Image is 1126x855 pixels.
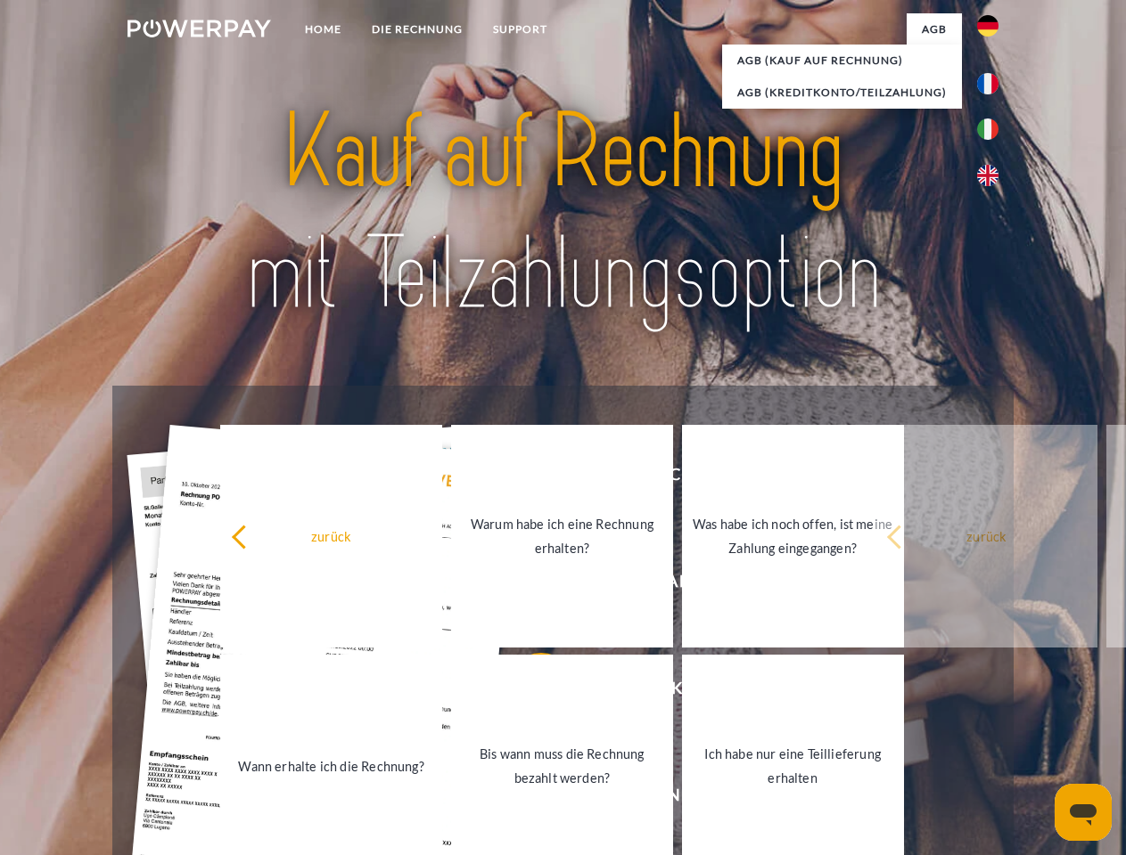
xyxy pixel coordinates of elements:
[977,15,999,37] img: de
[722,45,962,77] a: AGB (Kauf auf Rechnung)
[357,13,478,45] a: DIE RECHNUNG
[290,13,357,45] a: Home
[462,742,662,790] div: Bis wann muss die Rechnung bezahlt werden?
[977,118,999,140] img: it
[127,20,271,37] img: logo-powerpay-white.svg
[977,73,999,94] img: fr
[231,753,431,778] div: Wann erhalte ich die Rechnung?
[693,742,893,790] div: Ich habe nur eine Teillieferung erhalten
[722,77,962,109] a: AGB (Kreditkonto/Teilzahlung)
[170,85,956,341] img: title-powerpay_de.svg
[977,165,999,186] img: en
[693,512,893,560] div: Was habe ich noch offen, ist meine Zahlung eingegangen?
[478,13,563,45] a: SUPPORT
[886,524,1087,548] div: zurück
[682,425,904,647] a: Was habe ich noch offen, ist meine Zahlung eingegangen?
[231,524,431,548] div: zurück
[907,13,962,45] a: agb
[462,512,662,560] div: Warum habe ich eine Rechnung erhalten?
[1055,784,1112,841] iframe: Schaltfläche zum Öffnen des Messaging-Fensters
